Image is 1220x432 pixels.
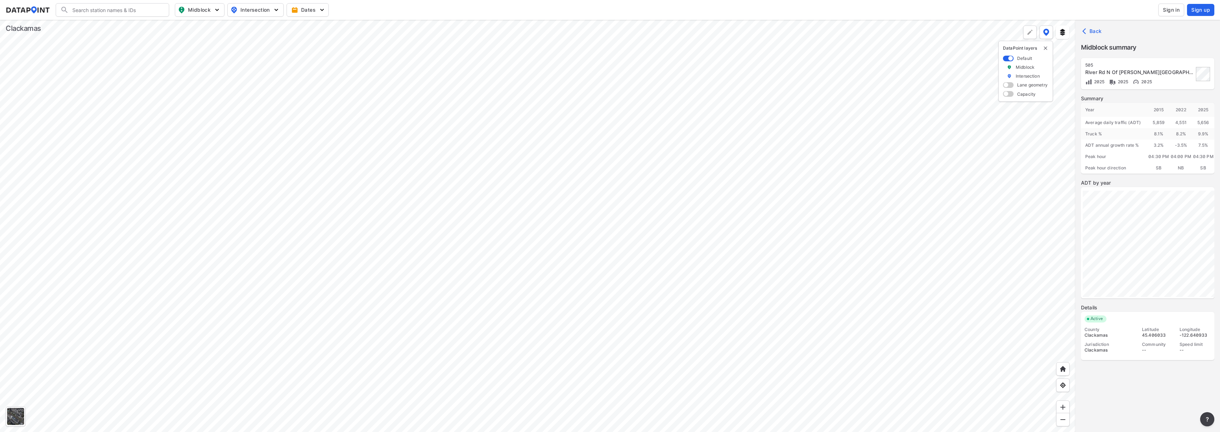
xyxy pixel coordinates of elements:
button: delete [1043,45,1048,51]
a: Sign up [1186,4,1214,16]
button: Sign up [1187,4,1214,16]
label: Default [1017,55,1032,61]
div: 45.406033 [1142,332,1173,338]
div: NB [1170,162,1192,174]
img: 5YPKRKmlfpI5mqlR8AD95paCi+0kK1fRFDJSaMmawlwaeJcJwk9O2fotCW5ve9gAAAAASUVORK5CYII= [273,6,280,13]
label: Summary [1081,95,1214,102]
div: Peak hour direction [1081,162,1148,174]
div: County [1085,327,1136,332]
div: -122.640933 [1180,332,1211,338]
button: DataPoint layers [1039,26,1053,39]
span: Dates [293,6,324,13]
div: 4,551 [1170,117,1192,128]
div: Jurisdiction [1085,342,1136,347]
img: map_pin_int.54838e6b.svg [230,6,238,14]
div: 2025 [1192,103,1214,117]
div: 505 [1085,62,1194,68]
div: Home [1056,362,1070,376]
button: Sign in [1158,4,1184,16]
img: dataPointLogo.9353c09d.svg [6,6,50,13]
span: 2025 [1116,79,1128,84]
p: DataPoint layers [1003,45,1048,51]
div: 8.2 % [1170,128,1192,140]
div: Zoom out [1056,413,1070,426]
img: map_pin_mid.602f9df1.svg [177,6,186,14]
button: Midblock [175,3,224,17]
div: 7.5 % [1192,140,1214,151]
div: Speed limit [1180,342,1211,347]
span: Sign in [1163,6,1180,13]
label: Intersection [1016,73,1040,79]
div: 5,656 [1192,117,1214,128]
div: Polygon tool [1023,26,1037,39]
label: Lane geometry [1017,82,1048,88]
div: Toggle basemap [6,406,26,426]
div: 04:00 PM [1170,151,1192,162]
div: Clackamas [6,23,41,33]
div: Clackamas [1085,332,1136,338]
div: 3.2 % [1148,140,1170,151]
span: Intersection [231,6,279,14]
label: Midblock [1016,64,1035,70]
img: 5YPKRKmlfpI5mqlR8AD95paCi+0kK1fRFDJSaMmawlwaeJcJwk9O2fotCW5ve9gAAAAASUVORK5CYII= [318,6,326,13]
img: calendar-gold.39a51dde.svg [291,6,298,13]
div: Average daily traffic (ADT) [1081,117,1148,128]
img: zeq5HYn9AnE9l6UmnFLPAAAAAElFTkSuQmCC [1059,382,1066,389]
img: +Dz8AAAAASUVORK5CYII= [1026,29,1033,36]
span: 2025 [1139,79,1152,84]
div: Latitude [1142,327,1173,332]
input: Search [69,4,165,16]
label: Capacity [1017,91,1036,97]
label: ADT by year [1081,179,1214,186]
div: -- [1142,347,1173,353]
div: Community [1142,342,1173,347]
div: Truck % [1081,128,1148,140]
img: Vehicle speed [1132,78,1139,85]
div: Clackamas [1085,347,1136,353]
span: Active [1088,315,1107,322]
div: Peak hour [1081,151,1148,162]
button: Dates [287,3,329,17]
span: Sign up [1191,6,1210,13]
a: Sign in [1157,4,1186,16]
div: SB [1148,162,1170,174]
button: External layers [1056,26,1069,39]
button: Back [1081,26,1105,37]
div: SB [1192,162,1214,174]
div: ADT annual growth rate % [1081,140,1148,151]
span: 2025 [1092,79,1105,84]
label: Midblock summary [1081,43,1214,52]
div: 9.9 % [1192,128,1214,140]
span: ? [1204,415,1210,423]
div: 04:30 PM [1192,151,1214,162]
div: -3.5 % [1170,140,1192,151]
div: Year [1081,103,1148,117]
label: Details [1081,304,1214,311]
img: marker_Midblock.5ba75e30.svg [1007,64,1012,70]
img: data-point-layers.37681fc9.svg [1043,29,1049,36]
div: Zoom in [1056,400,1070,414]
img: MAAAAAElFTkSuQmCC [1059,416,1066,423]
img: close-external-leyer.3061a1c7.svg [1043,45,1048,51]
div: 8.1 % [1148,128,1170,140]
div: 5,859 [1148,117,1170,128]
img: Volume count [1085,78,1092,85]
img: layers.ee07997e.svg [1059,29,1066,36]
span: Midblock [178,6,220,14]
div: 2015 [1148,103,1170,117]
span: Back [1084,28,1102,35]
button: Intersection [227,3,284,17]
div: Longitude [1180,327,1211,332]
img: +XpAUvaXAN7GudzAAAAAElFTkSuQmCC [1059,365,1066,372]
img: marker_Intersection.6861001b.svg [1007,73,1012,79]
div: 2022 [1170,103,1192,117]
div: 04:30 PM [1148,151,1170,162]
img: 5YPKRKmlfpI5mqlR8AD95paCi+0kK1fRFDJSaMmawlwaeJcJwk9O2fotCW5ve9gAAAAASUVORK5CYII= [213,6,221,13]
div: River Rd N Of SE Risley Ave [1085,69,1194,76]
div: -- [1180,347,1211,353]
div: View my location [1056,378,1070,392]
img: ZvzfEJKXnyWIrJytrsY285QMwk63cM6Drc+sIAAAAASUVORK5CYII= [1059,404,1066,411]
img: Vehicle class [1109,78,1116,85]
button: more [1200,412,1214,426]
